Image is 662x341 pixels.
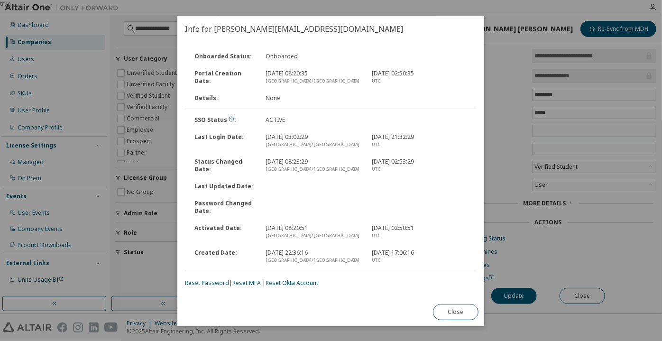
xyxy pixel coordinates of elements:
div: UTC [372,77,468,85]
div: [DATE] 08:20:35 [260,70,367,85]
div: [DATE] 08:20:51 [260,224,367,240]
div: [GEOGRAPHIC_DATA]/[GEOGRAPHIC_DATA] [266,232,361,240]
div: UTC [372,166,468,173]
div: [DATE] 08:23:29 [260,158,367,173]
div: [GEOGRAPHIC_DATA]/[GEOGRAPHIC_DATA] [266,166,361,173]
div: Details : [189,94,260,102]
div: Status Changed Date : [189,158,260,173]
div: [DATE] 03:02:29 [260,133,367,148]
div: [GEOGRAPHIC_DATA]/[GEOGRAPHIC_DATA] [266,141,361,148]
div: Activated Date : [189,224,260,240]
div: None [260,94,367,102]
button: Close [433,304,479,320]
div: SSO Status : [189,116,260,124]
div: [DATE] 02:53:29 [367,158,473,173]
div: UTC [372,232,468,240]
div: UTC [372,141,468,148]
div: [GEOGRAPHIC_DATA]/[GEOGRAPHIC_DATA] [266,257,361,264]
a: Reset Password [185,279,229,287]
div: UTC [372,257,468,264]
div: Created Date : [189,249,260,264]
div: [DATE] 22:36:16 [260,249,367,264]
div: | | [185,279,477,287]
div: Onboarded Status : [189,53,260,60]
div: [DATE] 21:32:29 [367,133,473,148]
div: [DATE] 17:06:16 [367,249,473,264]
div: [DATE] 02:50:35 [367,70,473,85]
div: [GEOGRAPHIC_DATA]/[GEOGRAPHIC_DATA] [266,77,361,85]
a: Reset Okta Account [266,279,318,287]
div: ACTIVE [260,116,367,124]
div: [DATE] 02:50:51 [367,224,473,240]
h2: Info for [PERSON_NAME][EMAIL_ADDRESS][DOMAIN_NAME] [177,16,484,42]
div: Last Updated Date : [189,183,260,190]
div: Last Login Date : [189,133,260,148]
div: Password Changed Date : [189,200,260,215]
div: Portal Creation Date : [189,70,260,85]
div: Onboarded [260,53,367,60]
a: Reset MFA [232,279,261,287]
